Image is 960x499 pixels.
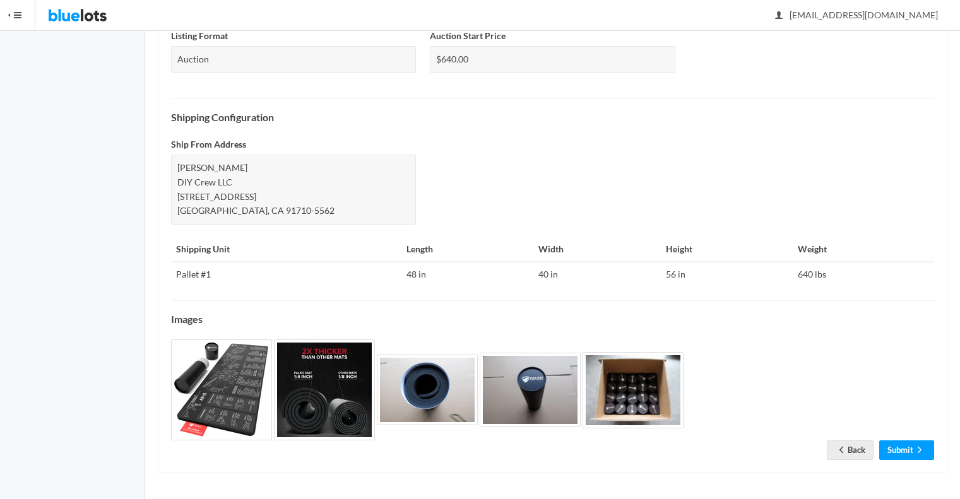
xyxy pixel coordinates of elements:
[401,237,533,262] th: Length
[171,314,934,325] h4: Images
[480,353,581,427] img: 90eb7dd2-faf3-4a54-9bd0-94f76b2921b6-1676304186.png
[835,445,848,457] ion-icon: arrow back
[171,138,246,152] label: Ship From Address
[533,262,661,287] td: 40 in
[793,237,934,262] th: Weight
[661,237,793,262] th: Height
[171,262,401,287] td: Pallet #1
[171,29,228,44] label: Listing Format
[776,9,938,20] span: [EMAIL_ADDRESS][DOMAIN_NAME]
[274,339,375,440] img: 811ad185-8f38-40a9-87f6-81e1a31e9b02-1676304185.jpg
[827,440,874,460] a: arrow backBack
[583,352,684,428] img: a1e51db7-9d53-4568-8c62-b842627877e7-1676304187.png
[171,155,416,224] div: [PERSON_NAME] DIY Crew LLC [STREET_ADDRESS] [GEOGRAPHIC_DATA], CA 91710-5562
[661,262,793,287] td: 56 in
[773,10,785,22] ion-icon: person
[401,262,533,287] td: 48 in
[793,262,934,287] td: 640 lbs
[171,46,416,73] div: Auction
[430,29,506,44] label: Auction Start Price
[171,112,934,123] h4: Shipping Configuration
[913,445,926,457] ion-icon: arrow forward
[377,355,478,425] img: 0d770cdb-d144-427c-8286-1652572930a0-1676304185.png
[879,440,934,460] a: Submitarrow forward
[533,237,661,262] th: Width
[430,46,675,73] div: $640.00
[171,237,401,262] th: Shipping Unit
[171,339,272,440] img: 4831ec17-2ad8-4750-aab5-9740054623f0-1676304185.jpg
